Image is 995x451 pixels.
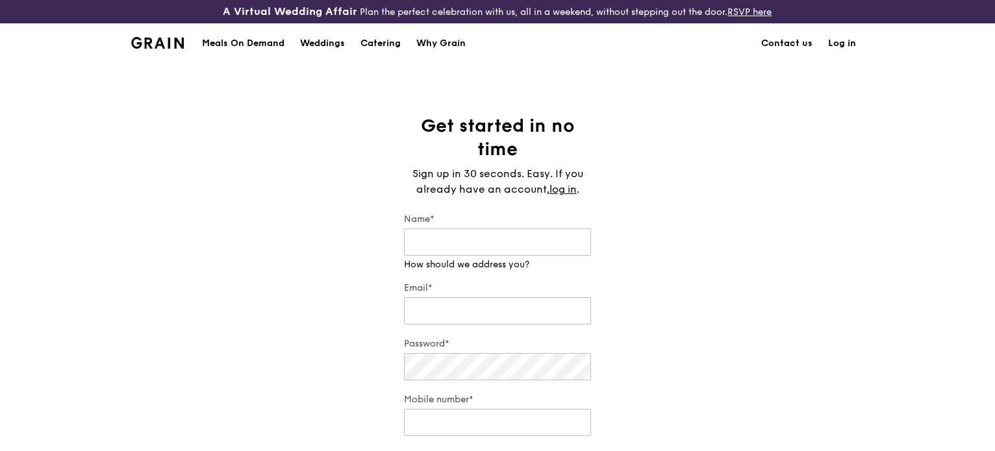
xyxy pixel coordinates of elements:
span: Sign up in 30 seconds. Easy. If you already have an account, [412,167,583,195]
label: Mobile number* [404,393,591,406]
div: Meals On Demand [202,24,284,63]
label: Name* [404,213,591,226]
div: Catering [360,24,401,63]
a: log in [549,182,577,197]
div: How should we address you? [404,258,591,271]
h1: Get started in no time [404,114,591,161]
label: Password* [404,337,591,350]
div: Weddings [300,24,345,63]
img: Grain [131,37,184,49]
a: Contact us [753,24,820,63]
a: GrainGrain [131,23,184,62]
a: Catering [353,24,409,63]
a: Weddings [292,24,353,63]
h3: A Virtual Wedding Affair [223,5,357,18]
span: . [577,183,579,195]
label: Email* [404,282,591,295]
div: Plan the perfect celebration with us, all in a weekend, without stepping out the door. [166,5,829,18]
a: Log in [820,24,864,63]
a: RSVP here [727,6,772,18]
div: Why Grain [416,24,466,63]
a: Why Grain [409,24,473,63]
